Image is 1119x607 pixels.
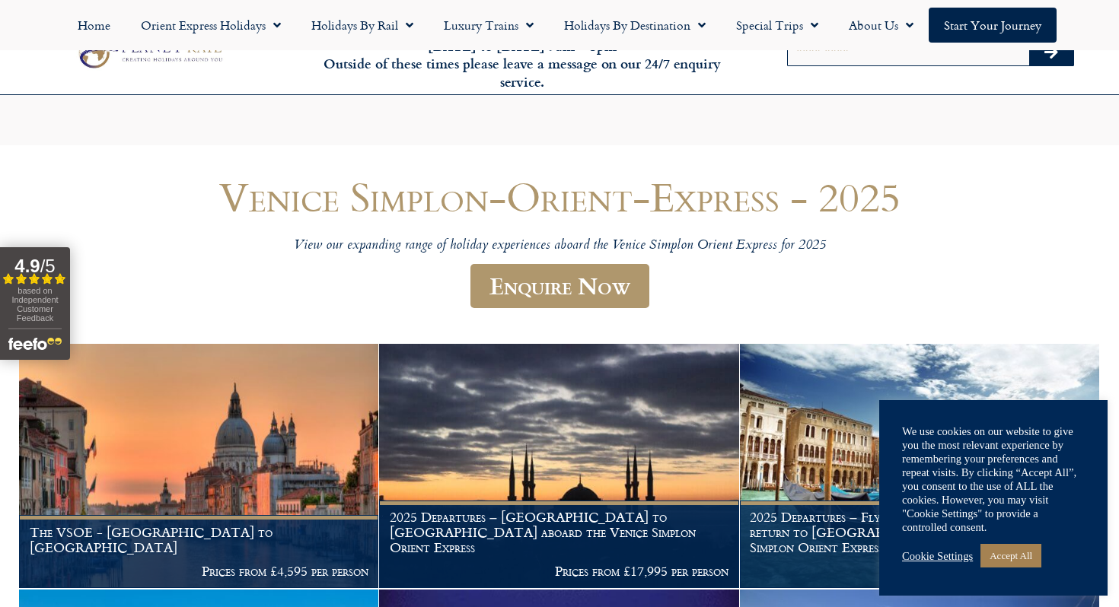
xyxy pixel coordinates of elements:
[30,525,368,555] h1: The VSOE - [GEOGRAPHIC_DATA] to [GEOGRAPHIC_DATA]
[103,174,1016,219] h1: Venice Simplon-Orient-Express - 2025
[902,424,1085,534] div: We use cookies on our website to give you the most relevant experience by remembering your prefer...
[19,344,379,589] a: The VSOE - [GEOGRAPHIC_DATA] to [GEOGRAPHIC_DATA] Prices from £4,595 per person
[103,237,1016,255] p: View our expanding range of holiday experiences aboard the Venice Simplon Orient Express for 2025
[740,344,1100,589] a: 2025 Departures – Fly to [GEOGRAPHIC_DATA] & return to [GEOGRAPHIC_DATA] on the Venice Simplon Or...
[740,344,1099,588] img: venice aboard the Orient Express
[30,564,368,579] p: Prices from £4,595 per person
[8,8,1111,43] nav: Menu
[980,544,1041,567] a: Accept All
[834,8,929,43] a: About Us
[126,8,296,43] a: Orient Express Holidays
[470,264,649,309] a: Enquire Now
[750,510,1089,555] h1: 2025 Departures – Fly to [GEOGRAPHIC_DATA] & return to [GEOGRAPHIC_DATA] on the Venice Simplon Or...
[1029,41,1073,65] button: Search
[390,510,728,555] h1: 2025 Departures – [GEOGRAPHIC_DATA] to [GEOGRAPHIC_DATA] aboard the Venice Simplon Orient Express
[429,8,549,43] a: Luxury Trains
[302,37,742,91] h6: [DATE] to [DATE] 9am – 5pm Outside of these times please leave a message on our 24/7 enquiry serv...
[19,344,378,588] img: Orient Express Special Venice compressed
[929,8,1057,43] a: Start your Journey
[549,8,721,43] a: Holidays by Destination
[296,8,429,43] a: Holidays by Rail
[72,34,225,72] img: Planet Rail Train Holidays Logo
[62,8,126,43] a: Home
[379,344,739,589] a: 2025 Departures – [GEOGRAPHIC_DATA] to [GEOGRAPHIC_DATA] aboard the Venice Simplon Orient Express...
[750,564,1089,579] p: Prices From £4,295 per person
[902,549,973,563] a: Cookie Settings
[390,564,728,579] p: Prices from £17,995 per person
[721,8,834,43] a: Special Trips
